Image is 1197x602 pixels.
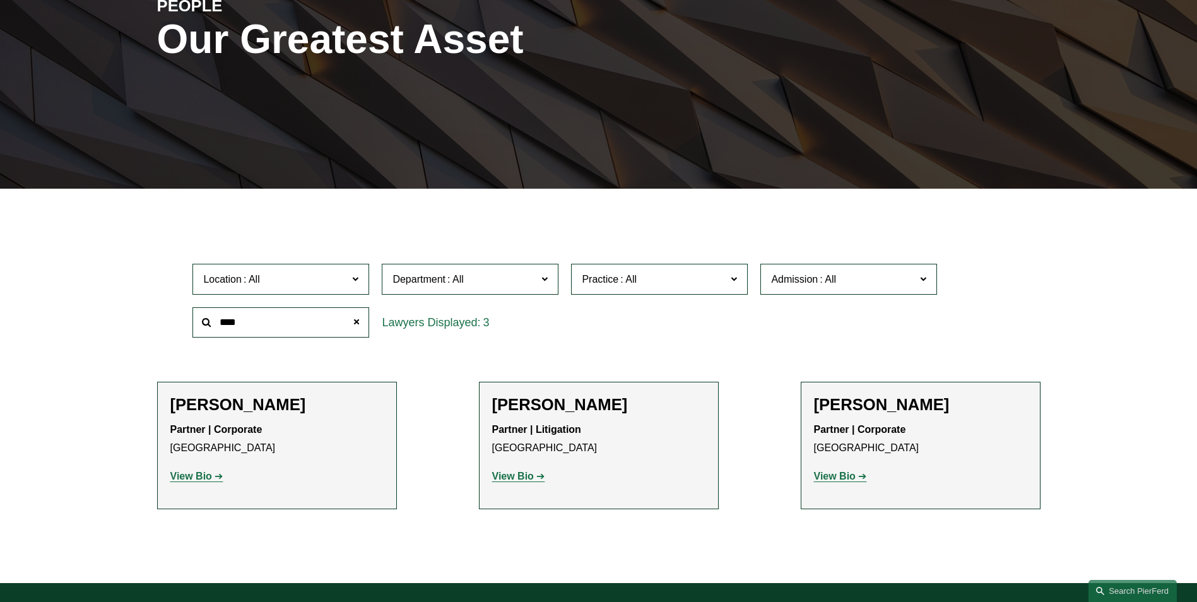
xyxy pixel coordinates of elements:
span: Practice [582,274,618,285]
span: Department [392,274,445,285]
strong: View Bio [492,471,534,481]
a: View Bio [492,471,545,481]
strong: Partner | Litigation [492,424,581,435]
p: [GEOGRAPHIC_DATA] [170,421,384,457]
strong: Partner | Corporate [170,424,262,435]
h2: [PERSON_NAME] [492,395,705,415]
strong: View Bio [814,471,856,481]
p: [GEOGRAPHIC_DATA] [814,421,1027,457]
h2: [PERSON_NAME] [814,395,1027,415]
h1: Our Greatest Asset [157,16,746,62]
span: 3 [483,316,489,329]
h2: [PERSON_NAME] [170,395,384,415]
span: Admission [771,274,818,285]
strong: Partner | Corporate [814,424,906,435]
a: Search this site [1088,580,1177,602]
a: View Bio [170,471,223,481]
strong: View Bio [170,471,212,481]
p: [GEOGRAPHIC_DATA] [492,421,705,457]
span: Location [203,274,242,285]
a: View Bio [814,471,867,481]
